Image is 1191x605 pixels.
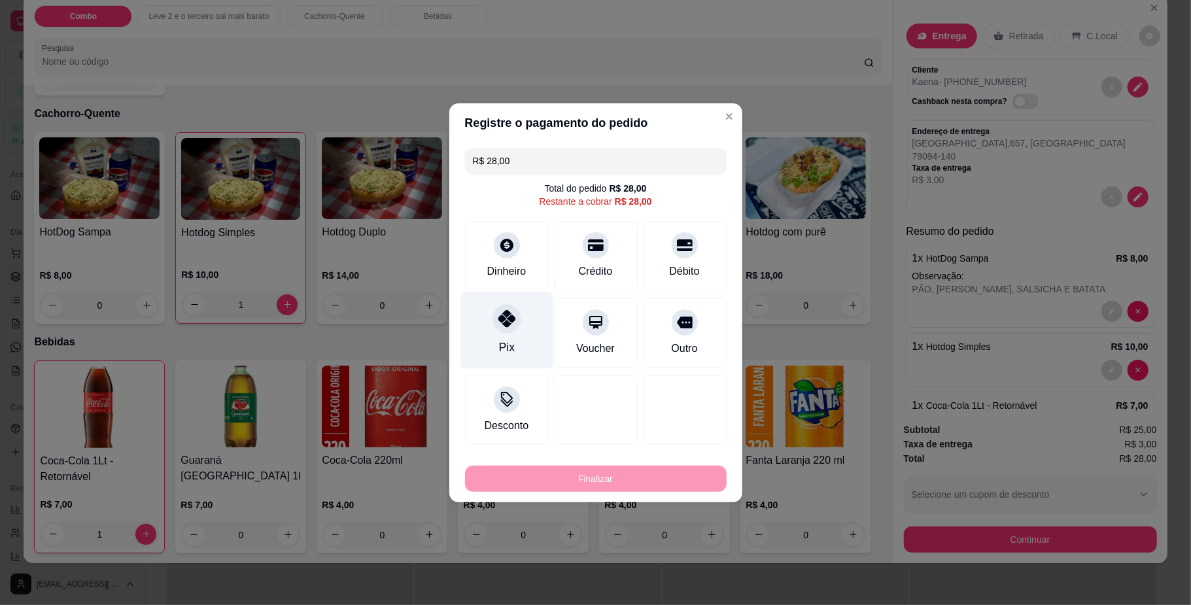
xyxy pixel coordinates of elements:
input: Ex.: hambúrguer de cordeiro [473,148,719,174]
div: Pix [498,339,514,356]
div: Crédito [579,264,613,279]
div: Voucher [576,341,615,356]
div: Desconto [485,418,529,434]
div: Débito [669,264,699,279]
div: Restante a cobrar [539,195,651,208]
div: R$ 28,00 [610,182,647,195]
div: R$ 28,00 [615,195,652,208]
div: Outro [671,341,697,356]
div: Total do pedido [545,182,647,195]
button: Close [719,106,740,127]
div: Dinheiro [487,264,526,279]
header: Registre o pagamento do pedido [449,103,742,143]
